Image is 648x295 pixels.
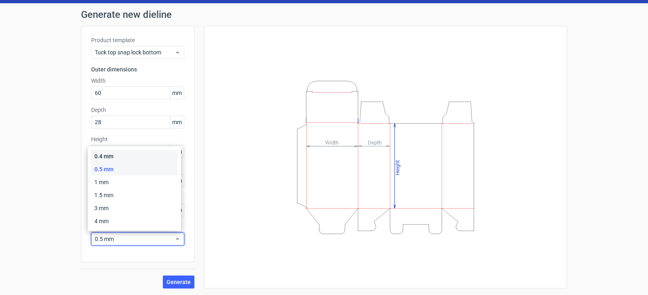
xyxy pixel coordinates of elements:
h1: Generate new dieline [81,10,567,19]
div: 3 mm [91,202,178,215]
label: Height [91,135,184,143]
span: Tuck top snap lock bottom [95,48,175,56]
div: 1.5 mm [91,189,178,202]
div: 4 mm [91,215,178,228]
span: 0.5 mm [95,235,175,243]
tspan: Height [394,160,401,175]
span: mm [170,87,184,99]
tspan: Depth [368,139,382,145]
div: 0.5 mm [91,163,178,176]
label: Depth [91,106,184,114]
tspan: Width [325,139,339,145]
div: 1 mm [91,176,178,189]
span: mm [170,116,184,128]
h3: Outer dimensions [91,65,184,73]
label: Width [91,77,184,85]
button: Generate [163,276,194,289]
span: Generate [166,279,191,285]
label: Product template [91,36,184,44]
div: 0.4 mm [91,150,178,163]
span: mm [170,145,184,157]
